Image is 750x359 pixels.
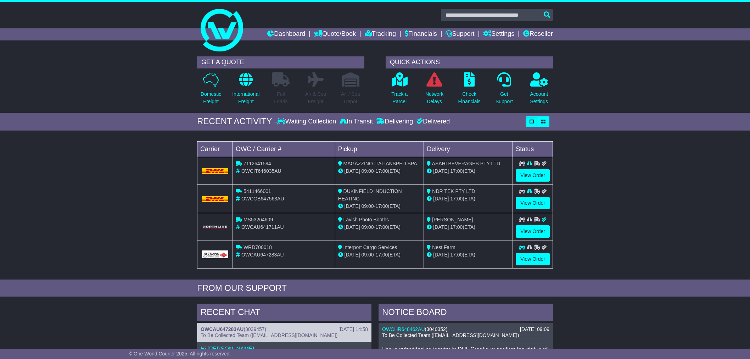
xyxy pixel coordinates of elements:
[432,161,500,166] span: ASAHI BEVERAGES PTY LTD
[391,90,408,105] p: Track a Parcel
[241,196,284,201] span: OWCGB647563AU
[530,90,548,105] p: Account Settings
[241,224,284,230] span: OWCAU641711AU
[197,283,553,293] div: FROM OUR SUPPORT
[202,225,228,229] img: GetCarrierServiceLogo
[427,167,510,175] div: (ETA)
[433,224,449,230] span: [DATE]
[338,118,375,126] div: In Transit
[427,223,510,231] div: (ETA)
[386,56,553,68] div: QUICK ACTIONS
[201,90,221,105] p: Domestic Freight
[458,72,481,109] a: CheckFinancials
[362,168,374,174] span: 09:00
[201,326,244,332] a: OWCAU647283AU
[433,196,449,201] span: [DATE]
[433,168,449,174] span: [DATE]
[432,217,473,222] span: [PERSON_NAME]
[362,252,374,258] span: 09:00
[391,72,408,109] a: Track aParcel
[382,326,549,332] div: ( )
[365,28,396,40] a: Tracking
[345,224,360,230] span: [DATE]
[272,90,290,105] p: Full Loads
[450,252,463,258] span: 17:00
[241,168,281,174] span: OWCIT646035AU
[338,188,402,201] span: DUKINFIELD INDUCTION HEATING
[523,28,553,40] a: Reseller
[343,244,397,250] span: Interport Cargo Services
[450,168,463,174] span: 17:00
[244,161,271,166] span: 7112641594
[244,217,273,222] span: MS53264609
[341,90,360,105] p: Air / Sea Depot
[520,326,549,332] div: [DATE] 09:09
[232,90,259,105] p: International Freight
[233,141,335,157] td: OWC / Carrier #
[201,332,337,338] span: To Be Collected Team ([EMAIL_ADDRESS][DOMAIN_NAME])
[427,251,510,259] div: (ETA)
[305,90,326,105] p: Air & Sea Freight
[244,188,271,194] span: 5411466001
[432,244,455,250] span: Nest Farm
[345,168,360,174] span: [DATE]
[516,225,550,238] a: View Order
[338,326,368,332] div: [DATE] 14:58
[345,203,360,209] span: [DATE]
[425,90,443,105] p: Network Delays
[433,252,449,258] span: [DATE]
[244,244,272,250] span: WRD700018
[338,251,421,259] div: - (ETA)
[405,28,437,40] a: Financials
[483,28,514,40] a: Settings
[530,72,549,109] a: AccountSettings
[382,332,519,338] span: To Be Collected Team ([EMAIL_ADDRESS][DOMAIN_NAME])
[375,203,388,209] span: 17:00
[202,196,228,202] img: DHL.png
[496,90,513,105] p: Get Support
[232,72,260,109] a: InternationalFreight
[201,326,368,332] div: ( )
[338,167,421,175] div: - (ETA)
[197,304,371,323] div: RECENT CHAT
[362,203,374,209] span: 09:00
[425,72,444,109] a: NetworkDelays
[200,72,222,109] a: DomesticFreight
[338,223,421,231] div: - (ETA)
[267,28,305,40] a: Dashboard
[197,116,277,127] div: RECENT ACTIVITY -
[375,252,388,258] span: 17:00
[427,195,510,203] div: (ETA)
[375,168,388,174] span: 17:00
[379,304,553,323] div: NOTICE BOARD
[202,250,228,258] img: GetCarrierServiceLogo
[345,252,360,258] span: [DATE]
[516,253,550,265] a: View Order
[201,346,368,352] p: Hi [PERSON_NAME],
[426,326,446,332] span: 3040352
[446,28,474,40] a: Support
[432,188,475,194] span: NDR TEK PTY LTD
[245,326,265,332] span: 3039457
[415,118,450,126] div: Delivered
[241,252,284,258] span: OWCAU647283AU
[516,169,550,182] a: View Order
[335,141,424,157] td: Pickup
[202,168,228,174] img: DHL.png
[343,161,417,166] span: MAGAZZINO ITALIANSPED SPA
[450,224,463,230] span: 17:00
[375,118,415,126] div: Delivering
[458,90,481,105] p: Check Financials
[197,141,233,157] td: Carrier
[338,203,421,210] div: - (ETA)
[277,118,338,126] div: Waiting Collection
[450,196,463,201] span: 17:00
[197,56,364,68] div: GET A QUOTE
[343,217,389,222] span: Lavish Photo Booths
[129,351,231,357] span: © One World Courier 2025. All rights reserved.
[513,141,553,157] td: Status
[314,28,356,40] a: Quote/Book
[495,72,513,109] a: GetSupport
[424,141,513,157] td: Delivery
[375,224,388,230] span: 17:00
